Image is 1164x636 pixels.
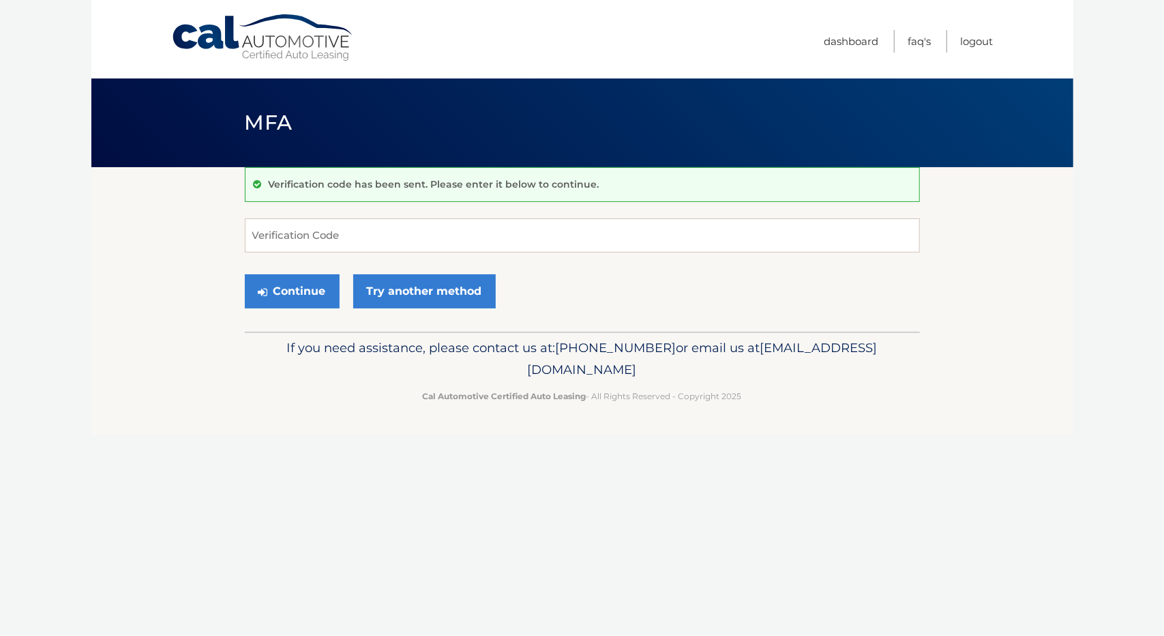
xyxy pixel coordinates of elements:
[556,340,676,356] span: [PHONE_NUMBER]
[824,30,879,53] a: Dashboard
[245,110,293,135] span: MFA
[171,14,355,62] a: Cal Automotive
[254,337,911,381] p: If you need assistance, please contact us at: or email us at
[528,340,878,377] span: [EMAIL_ADDRESS][DOMAIN_NAME]
[423,391,586,401] strong: Cal Automotive Certified Auto Leasing
[269,178,599,190] p: Verification code has been sent. Please enter it below to continue.
[353,274,496,308] a: Try another method
[245,274,340,308] button: Continue
[245,218,920,252] input: Verification Code
[908,30,931,53] a: FAQ's
[254,389,911,403] p: - All Rights Reserved - Copyright 2025
[961,30,994,53] a: Logout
